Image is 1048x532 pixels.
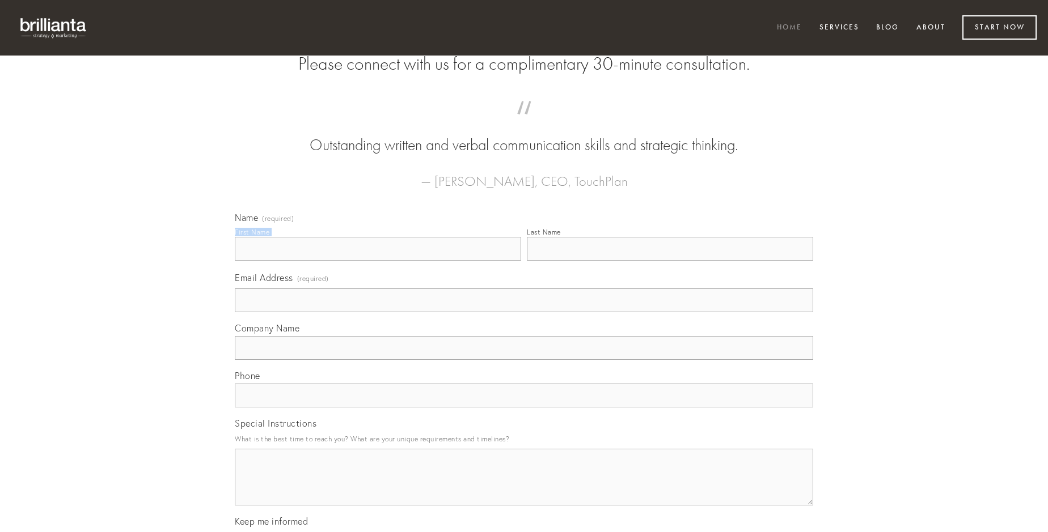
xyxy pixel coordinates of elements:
[11,11,96,44] img: brillianta - research, strategy, marketing
[235,516,308,527] span: Keep me informed
[235,322,299,334] span: Company Name
[235,272,293,283] span: Email Address
[235,431,813,446] p: What is the best time to reach you? What are your unique requirements and timelines?
[253,112,795,156] blockquote: Outstanding written and verbal communication skills and strategic thinking.
[909,19,953,37] a: About
[297,271,329,286] span: (required)
[235,228,269,236] div: First Name
[235,418,316,429] span: Special Instructions
[235,370,260,381] span: Phone
[869,19,906,37] a: Blog
[253,156,795,193] figcaption: — [PERSON_NAME], CEO, TouchPlan
[962,15,1037,40] a: Start Now
[235,212,258,223] span: Name
[235,53,813,75] h2: Please connect with us for a complimentary 30-minute consultation.
[253,112,795,134] span: “
[527,228,561,236] div: Last Name
[812,19,867,37] a: Services
[770,19,809,37] a: Home
[262,215,294,222] span: (required)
